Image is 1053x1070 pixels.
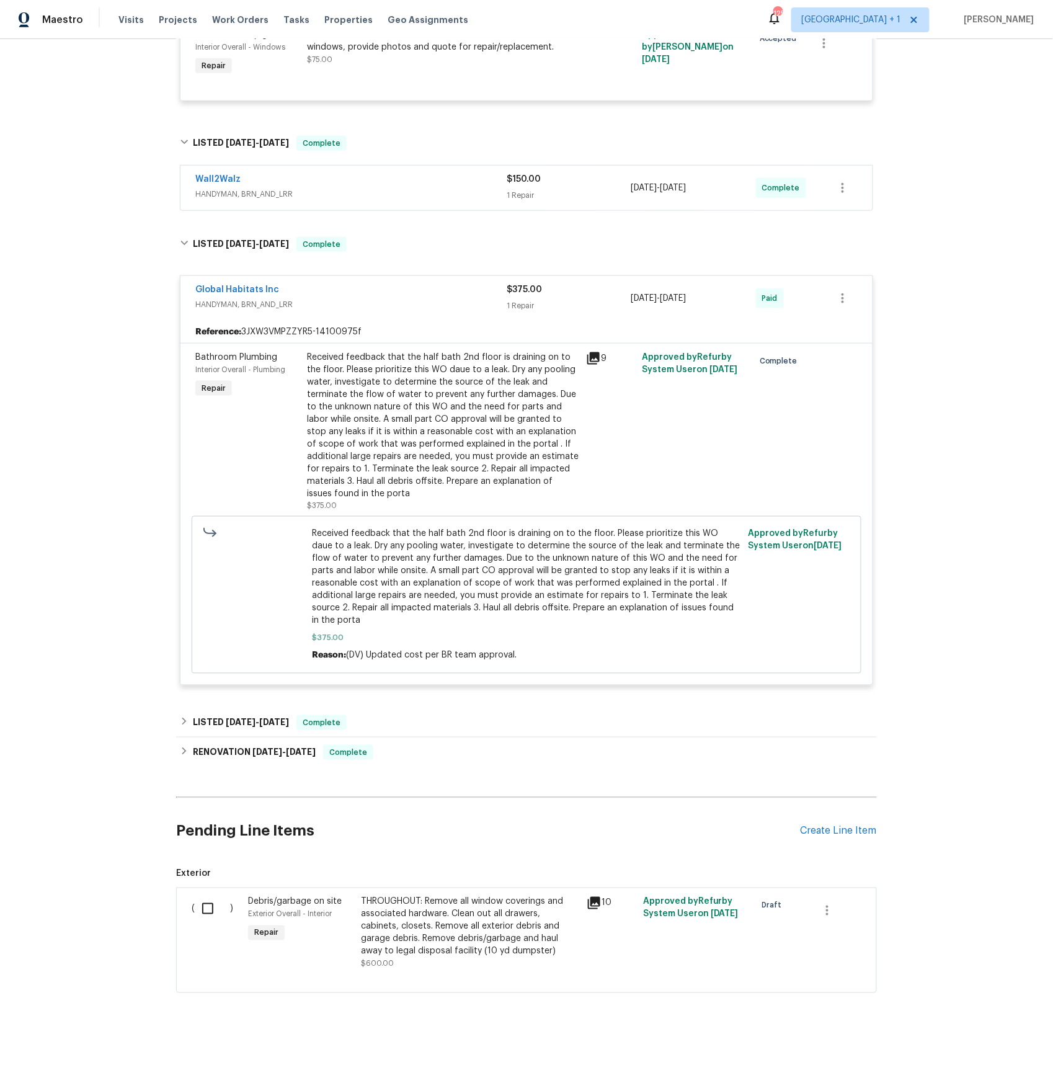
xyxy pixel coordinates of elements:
[643,898,739,919] span: Approved by Refurby System User on
[195,285,279,294] a: Global Habitats Inc
[197,382,231,395] span: Repair
[298,716,345,729] span: Complete
[642,353,737,374] span: Approved by Refurby System User on
[188,892,244,974] div: ( )
[193,237,289,252] h6: LISTED
[283,16,309,24] span: Tasks
[176,123,877,163] div: LISTED [DATE]-[DATE]Complete
[118,14,144,26] span: Visits
[197,60,231,72] span: Repair
[959,14,1034,26] span: [PERSON_NAME]
[307,29,579,53] div: Received feedback of a broken window. Please assess all windows, provide photos and quote for rep...
[176,708,877,738] div: LISTED [DATE]-[DATE]Complete
[159,14,197,26] span: Projects
[226,138,289,147] span: -
[361,960,394,968] span: $600.00
[180,321,873,343] div: 3JXW3VMPZZYR5-14100975f
[176,738,877,767] div: RENOVATION [DATE]-[DATE]Complete
[195,353,277,362] span: Bathroom Plumbing
[324,14,373,26] span: Properties
[507,175,541,184] span: $150.00
[259,138,289,147] span: [DATE]
[252,747,316,756] span: -
[642,30,734,64] span: Approved by [PERSON_NAME] on
[226,718,255,726] span: [DATE]
[507,300,631,312] div: 1 Repair
[212,14,269,26] span: Work Orders
[711,910,739,919] span: [DATE]
[226,239,255,248] span: [DATE]
[193,136,289,151] h6: LISTED
[586,351,634,366] div: 9
[307,351,579,500] div: Received feedback that the half bath 2nd floor is draining on to the floor. Please prioritize thi...
[195,298,507,311] span: HANDYMAN, BRN_AND_LRR
[347,651,517,660] span: (DV) Updated cost per BR team approval.
[760,355,802,367] span: Complete
[249,927,283,939] span: Repair
[587,896,636,911] div: 10
[313,632,741,644] span: $375.00
[762,899,787,912] span: Draft
[195,188,507,200] span: HANDYMAN, BRN_AND_LRR
[631,292,686,305] span: -
[631,184,657,192] span: [DATE]
[252,747,282,756] span: [DATE]
[313,651,347,660] span: Reason:
[226,138,255,147] span: [DATE]
[226,718,289,726] span: -
[762,292,783,305] span: Paid
[361,896,579,958] div: THROUGHOUT: Remove all window coverings and associated hardware. Clean out all drawers, cabinets,...
[660,294,686,303] span: [DATE]
[226,239,289,248] span: -
[773,7,782,20] div: 125
[193,745,316,760] h6: RENOVATION
[42,14,83,26] span: Maestro
[259,239,289,248] span: [DATE]
[195,326,241,338] b: Reference:
[176,803,801,860] h2: Pending Line Items
[259,718,289,726] span: [DATE]
[801,826,877,837] div: Create Line Item
[631,294,657,303] span: [DATE]
[660,184,686,192] span: [DATE]
[709,365,737,374] span: [DATE]
[507,189,631,202] div: 1 Repair
[762,182,805,194] span: Complete
[176,868,877,880] span: Exterior
[748,530,842,551] span: Approved by Refurby System User on
[802,14,901,26] span: [GEOGRAPHIC_DATA] + 1
[507,285,542,294] span: $375.00
[195,175,241,184] a: Wall2Walz
[195,43,285,51] span: Interior Overall - Windows
[388,14,468,26] span: Geo Assignments
[298,238,345,251] span: Complete
[642,55,670,64] span: [DATE]
[248,898,342,906] span: Debris/garbage on site
[324,746,372,759] span: Complete
[814,542,842,551] span: [DATE]
[313,528,741,627] span: Received feedback that the half bath 2nd floor is draining on to the floor. Please prioritize thi...
[298,137,345,149] span: Complete
[286,747,316,756] span: [DATE]
[248,911,332,918] span: Exterior Overall - Interior
[307,502,337,510] span: $375.00
[195,366,285,373] span: Interior Overall - Plumbing
[176,225,877,264] div: LISTED [DATE]-[DATE]Complete
[307,56,332,63] span: $75.00
[193,715,289,730] h6: LISTED
[631,182,686,194] span: -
